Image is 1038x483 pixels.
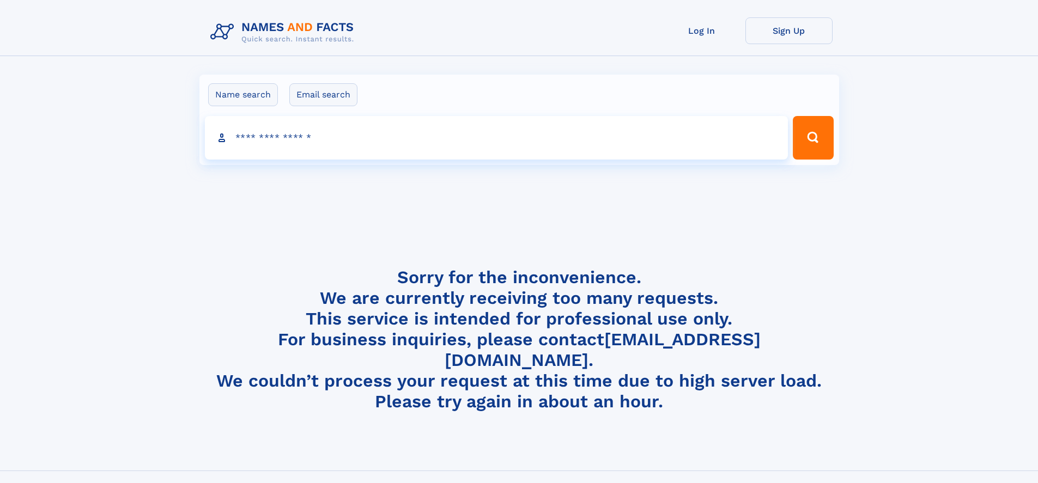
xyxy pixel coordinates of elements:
[745,17,833,44] a: Sign Up
[289,83,357,106] label: Email search
[658,17,745,44] a: Log In
[793,116,833,160] button: Search Button
[206,267,833,412] h4: Sorry for the inconvenience. We are currently receiving too many requests. This service is intend...
[206,17,363,47] img: Logo Names and Facts
[445,329,761,370] a: [EMAIL_ADDRESS][DOMAIN_NAME]
[205,116,788,160] input: search input
[208,83,278,106] label: Name search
